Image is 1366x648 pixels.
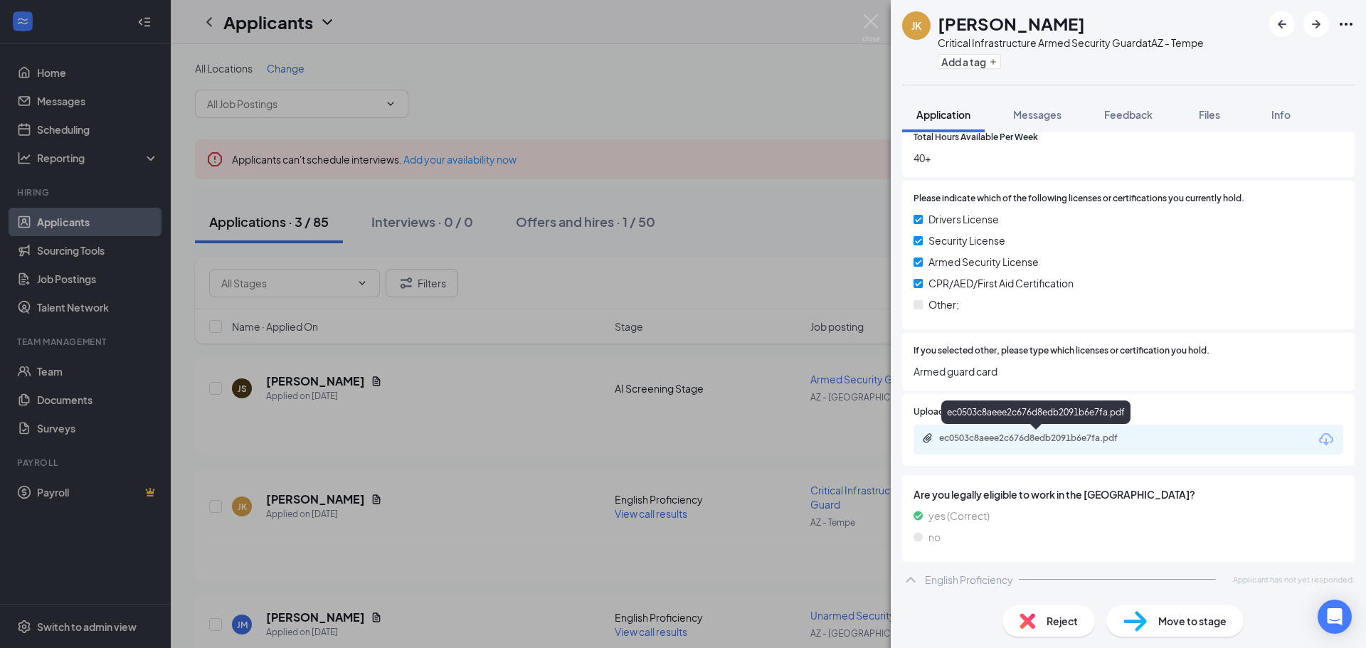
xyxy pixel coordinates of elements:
[914,363,1343,379] span: Armed guard card
[928,275,1074,291] span: CPR/AED/First Aid Certification
[922,432,1153,446] a: Paperclipec0503c8aeee2c676d8edb2091b6e7fa.pdf
[914,150,1343,166] span: 40+
[1233,573,1355,585] span: Applicant has not yet responded.
[928,233,1005,248] span: Security License
[914,487,1343,502] span: Are you legally eligible to work in the [GEOGRAPHIC_DATA]?
[1158,613,1227,629] span: Move to stage
[916,108,970,121] span: Application
[1104,108,1153,121] span: Feedback
[925,573,1013,587] div: English Proficiency
[914,344,1209,358] span: If you selected other, please type which licenses or certification you hold.
[1303,11,1329,37] button: ArrowRight
[914,405,978,419] span: Upload Resume
[938,54,1001,69] button: PlusAdd a tag
[928,529,941,545] span: no
[1274,16,1291,33] svg: ArrowLeftNew
[1013,108,1061,121] span: Messages
[928,508,990,524] span: yes (Correct)
[1338,16,1355,33] svg: Ellipses
[1308,16,1325,33] svg: ArrowRight
[1199,108,1220,121] span: Files
[1269,11,1295,37] button: ArrowLeftNew
[914,192,1244,206] span: Please indicate which of the following licenses or certifications you currently hold.
[1318,600,1352,634] div: Open Intercom Messenger
[928,254,1039,270] span: Armed Security License
[911,18,921,33] div: JK
[938,11,1085,36] h1: [PERSON_NAME]
[914,131,1038,144] span: Total Hours Available Per Week
[939,432,1138,444] div: ec0503c8aeee2c676d8edb2091b6e7fa.pdf
[1271,108,1291,121] span: Info
[989,58,997,66] svg: Plus
[938,36,1204,50] div: Critical Infrastructure Armed Security Guard at AZ - Tempe
[941,400,1131,424] div: ec0503c8aeee2c676d8edb2091b6e7fa.pdf
[902,571,919,588] svg: ChevronUp
[928,211,999,227] span: Drivers License
[922,432,933,444] svg: Paperclip
[1047,613,1078,629] span: Reject
[1318,431,1335,448] svg: Download
[928,297,959,312] span: Other;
